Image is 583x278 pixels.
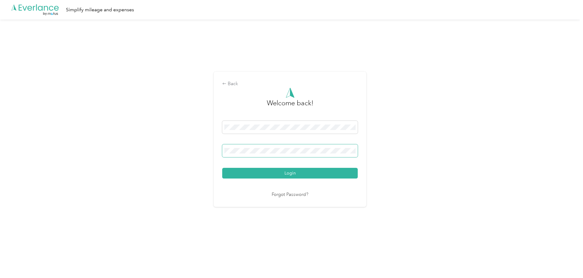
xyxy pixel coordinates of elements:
h3: greeting [267,98,313,114]
div: Back [222,80,358,88]
button: Login [222,168,358,179]
iframe: Everlance-gr Chat Button Frame [549,244,583,278]
div: Simplify mileage and expenses [66,6,134,14]
a: Forgot Password? [272,191,308,198]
